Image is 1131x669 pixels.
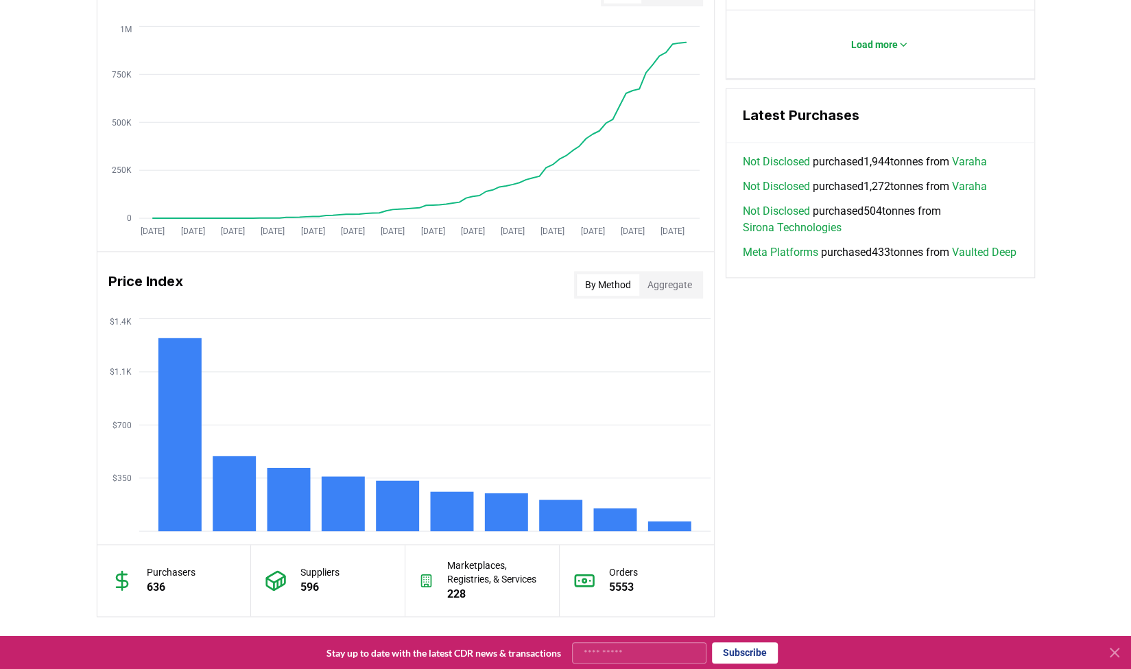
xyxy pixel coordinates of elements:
[577,274,639,296] button: By Method
[743,203,810,220] a: Not Disclosed
[447,559,545,586] p: Marketplaces, Registries, & Services
[743,203,1018,236] span: purchased 504 tonnes from
[112,420,131,430] tspan: $700
[743,154,987,170] span: purchased 1,944 tonnes from
[109,367,131,377] tspan: $1.1K
[639,274,700,296] button: Aggregate
[261,226,285,235] tspan: [DATE]
[580,226,604,235] tspan: [DATE]
[420,226,444,235] tspan: [DATE]
[381,226,405,235] tspan: [DATE]
[660,226,684,235] tspan: [DATE]
[952,178,987,195] a: Varaha
[300,565,340,579] p: Suppliers
[221,226,245,235] tspan: [DATE]
[147,565,195,579] p: Purchasers
[609,579,638,596] p: 5553
[112,473,131,483] tspan: $350
[111,165,131,175] tspan: 250K
[743,178,810,195] a: Not Disclosed
[743,178,987,195] span: purchased 1,272 tonnes from
[300,579,340,596] p: 596
[743,220,842,236] a: Sirona Technologies
[119,24,131,34] tspan: 1M
[540,226,564,235] tspan: [DATE]
[447,586,545,602] p: 228
[743,244,1016,261] span: purchased 433 tonnes from
[952,154,987,170] a: Varaha
[147,579,195,596] p: 636
[501,226,525,235] tspan: [DATE]
[108,271,183,298] h3: Price Index
[111,69,131,79] tspan: 750K
[840,31,920,58] button: Load more
[743,154,810,170] a: Not Disclosed
[609,565,638,579] p: Orders
[621,226,645,235] tspan: [DATE]
[111,117,131,127] tspan: 500K
[126,213,131,223] tspan: 0
[952,244,1016,261] a: Vaulted Deep
[743,105,1018,126] h3: Latest Purchases
[180,226,204,235] tspan: [DATE]
[851,38,898,51] p: Load more
[300,226,324,235] tspan: [DATE]
[460,226,484,235] tspan: [DATE]
[141,226,165,235] tspan: [DATE]
[340,226,364,235] tspan: [DATE]
[743,244,818,261] a: Meta Platforms
[109,316,131,326] tspan: $1.4K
